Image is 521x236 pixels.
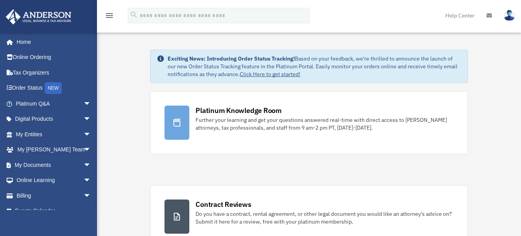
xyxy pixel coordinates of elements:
[83,111,99,127] span: arrow_drop_down
[5,157,103,173] a: My Documentsarrow_drop_down
[83,96,99,112] span: arrow_drop_down
[504,10,515,21] img: User Pic
[150,91,467,154] a: Platinum Knowledge Room Further your learning and get your questions answered real-time with dire...
[196,116,453,132] div: Further your learning and get your questions answered real-time with direct access to [PERSON_NAM...
[5,173,103,188] a: Online Learningarrow_drop_down
[5,96,103,111] a: Platinum Q&Aarrow_drop_down
[83,157,99,173] span: arrow_drop_down
[83,142,99,158] span: arrow_drop_down
[5,34,99,50] a: Home
[130,10,138,19] i: search
[5,65,103,80] a: Tax Organizers
[168,55,461,78] div: Based on your feedback, we're thrilled to announce the launch of our new Order Status Tracking fe...
[3,9,74,24] img: Anderson Advisors Platinum Portal
[196,200,251,209] div: Contract Reviews
[5,50,103,65] a: Online Ordering
[196,210,453,226] div: Do you have a contract, rental agreement, or other legal document you would like an attorney's ad...
[83,127,99,142] span: arrow_drop_down
[5,111,103,127] a: Digital Productsarrow_drop_down
[105,11,114,20] i: menu
[196,106,282,115] div: Platinum Knowledge Room
[45,82,62,94] div: NEW
[105,14,114,20] a: menu
[240,71,300,78] a: Click Here to get started!
[83,188,99,204] span: arrow_drop_down
[5,80,103,96] a: Order StatusNEW
[83,173,99,189] span: arrow_drop_down
[5,203,103,219] a: Events Calendar
[5,188,103,203] a: Billingarrow_drop_down
[168,55,295,62] strong: Exciting News: Introducing Order Status Tracking!
[5,127,103,142] a: My Entitiesarrow_drop_down
[5,142,103,158] a: My [PERSON_NAME] Teamarrow_drop_down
